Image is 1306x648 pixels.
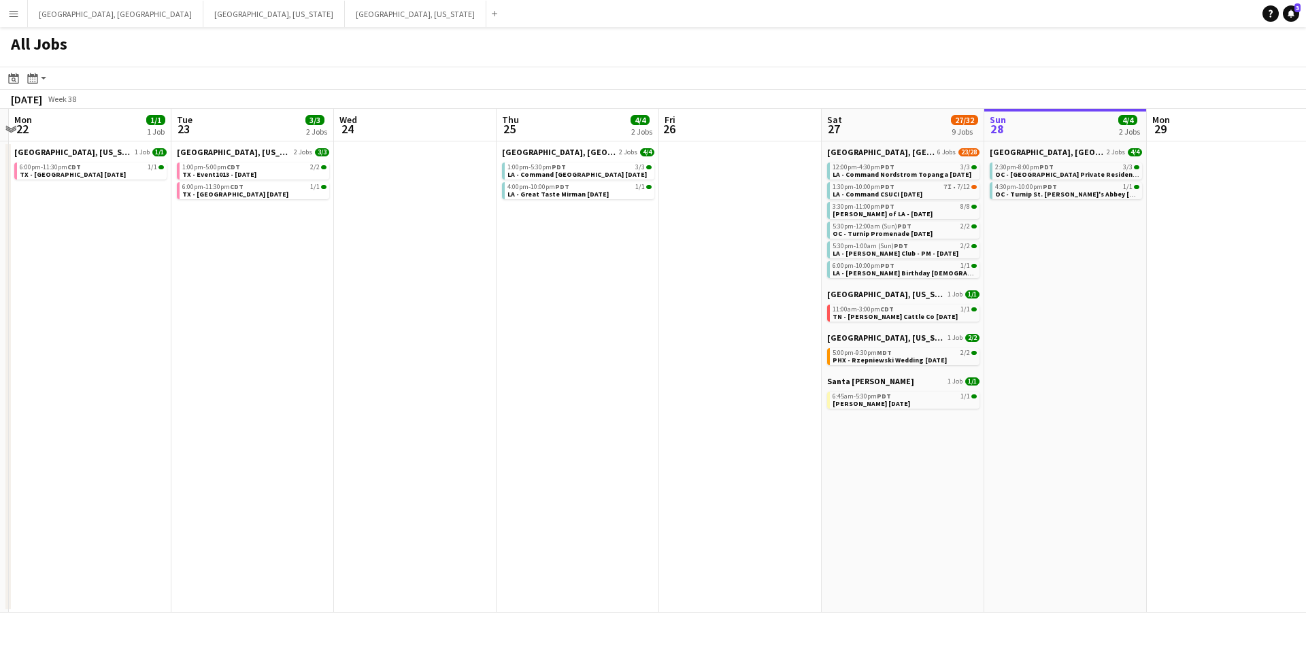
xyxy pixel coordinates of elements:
[28,1,203,27] button: [GEOGRAPHIC_DATA], [GEOGRAPHIC_DATA]
[11,92,42,106] div: [DATE]
[45,94,79,104] span: Week 38
[203,1,345,27] button: [GEOGRAPHIC_DATA], [US_STATE]
[345,1,486,27] button: [GEOGRAPHIC_DATA], [US_STATE]
[1283,5,1299,22] a: 3
[1294,3,1301,12] span: 3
